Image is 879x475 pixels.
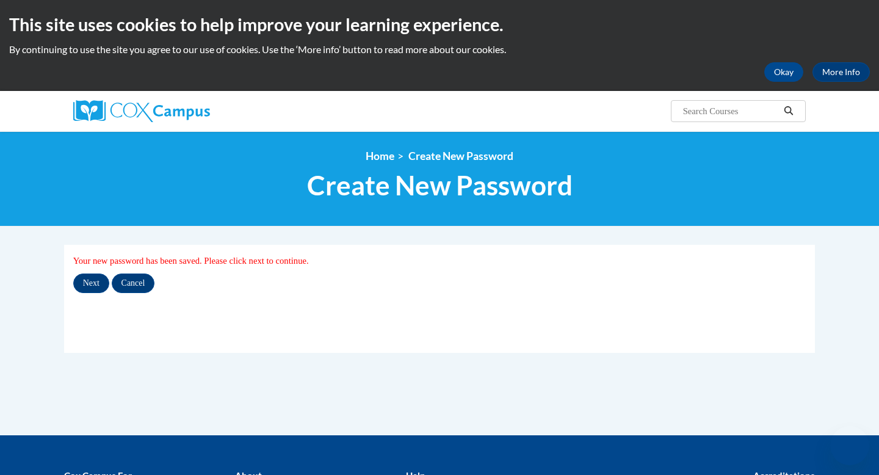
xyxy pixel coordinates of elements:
[9,12,870,37] h2: This site uses cookies to help improve your learning experience.
[830,426,869,465] iframe: Button to launch messaging window
[408,150,513,162] span: Create New Password
[73,100,305,122] a: Cox Campus
[764,62,803,82] button: Okay
[112,274,155,293] input: Cancel
[307,169,573,201] span: Create New Password
[682,104,780,118] input: Search Courses
[73,100,210,122] img: Cox Campus
[366,150,394,162] a: Home
[73,274,109,293] input: Next
[73,256,309,266] span: Your new password has been saved. Please click next to continue.
[9,43,870,56] p: By continuing to use the site you agree to our use of cookies. Use the ‘More info’ button to read...
[780,104,798,118] button: Search
[812,62,870,82] a: More Info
